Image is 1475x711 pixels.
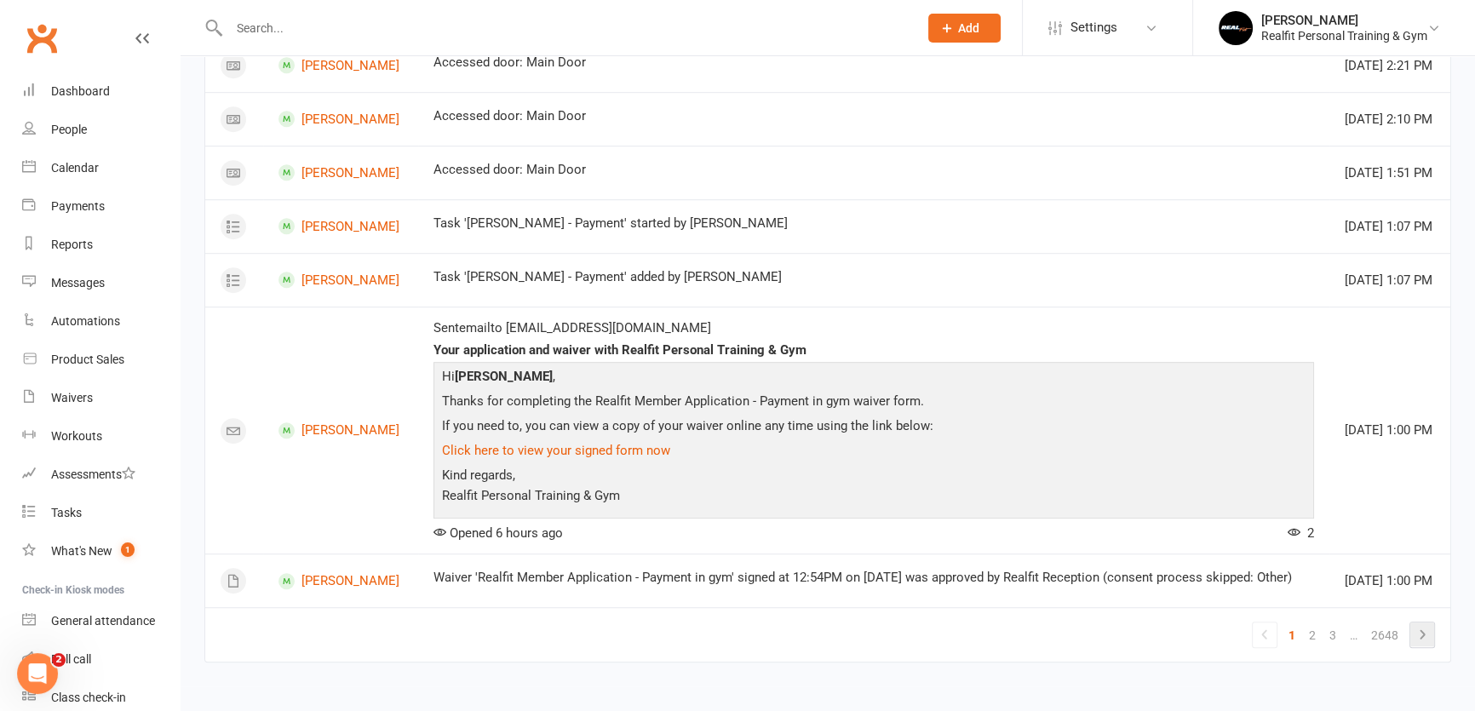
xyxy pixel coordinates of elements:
a: 2648 [1364,623,1405,647]
p: Kind regards, Realfit Personal Training & Gym [438,465,1310,510]
div: Accessed door: Main Door [433,109,1314,123]
a: [PERSON_NAME] [278,57,403,73]
div: Assessments [51,467,135,481]
div: People [51,123,87,136]
a: … [1343,623,1364,647]
a: People [22,111,180,149]
a: Calendar [22,149,180,187]
span: Opened 6 hours ago [433,525,563,541]
p: Thanks for completing the Realfit Member Application - Payment in gym waiver form. [438,391,1310,416]
a: 1 [1282,623,1302,647]
div: [DATE] 1:51 PM [1345,166,1435,181]
div: General attendance [51,614,155,628]
a: Workouts [22,417,180,456]
a: Roll call [22,640,180,679]
div: Payments [51,199,105,213]
a: What's New1 [22,532,180,571]
a: 2 [1302,623,1323,647]
p: If you need to, you can view a copy of your waiver online any time using the link below: [438,416,1310,440]
div: [PERSON_NAME] [1261,13,1427,28]
div: Dashboard [51,84,110,98]
p: Hi , [438,366,1310,391]
div: Your application and waiver with Realfit Personal Training & Gym [433,343,1314,358]
a: Product Sales [22,341,180,379]
div: Workouts [51,429,102,443]
strong: [PERSON_NAME] [455,369,553,384]
div: Accessed door: Main Door [433,163,1314,177]
div: [DATE] 1:00 PM [1345,423,1435,438]
div: Reports [51,238,93,251]
a: Payments [22,187,180,226]
div: What's New [51,544,112,558]
div: Accessed door: Main Door [433,55,1314,70]
div: Waivers [51,391,93,404]
div: [DATE] 1:07 PM [1345,220,1435,234]
a: Tasks [22,494,180,532]
input: Search... [224,16,906,40]
a: General attendance kiosk mode [22,602,180,640]
div: Roll call [51,652,91,666]
div: Task '[PERSON_NAME] - Payment' added by [PERSON_NAME] [433,270,1314,284]
a: Click here to view your signed form now [442,443,670,458]
div: Automations [51,314,120,328]
span: Add [958,21,979,35]
button: Add [928,14,1001,43]
div: [DATE] 2:21 PM [1345,59,1435,73]
a: [PERSON_NAME] [278,422,403,439]
span: 2 [52,653,66,667]
span: Settings [1070,9,1117,47]
img: thumb_image1693388435.png [1219,11,1253,45]
div: [DATE] 2:10 PM [1345,112,1435,127]
div: Calendar [51,161,99,175]
div: Class check-in [51,691,126,704]
a: Waivers [22,379,180,417]
div: Realfit Personal Training & Gym [1261,28,1427,43]
a: 3 [1323,623,1343,647]
span: 2 [1288,525,1314,541]
div: [DATE] 1:00 PM [1345,574,1435,588]
a: [PERSON_NAME] [278,218,403,234]
span: Sent email to [EMAIL_ADDRESS][DOMAIN_NAME] [433,320,711,335]
div: Tasks [51,506,82,519]
div: Task '[PERSON_NAME] - Payment' started by [PERSON_NAME] [433,216,1314,231]
div: Product Sales [51,353,124,366]
a: Clubworx [20,17,63,60]
div: Messages [51,276,105,290]
div: Waiver 'Realfit Member Application - Payment in gym' signed at 12:54PM on [DATE] was approved by ... [433,571,1314,585]
a: Reports [22,226,180,264]
a: [PERSON_NAME] [278,164,403,181]
a: [PERSON_NAME] [278,272,403,288]
a: Dashboard [22,72,180,111]
div: [DATE] 1:07 PM [1345,273,1435,288]
a: [PERSON_NAME] [278,111,403,127]
a: Messages [22,264,180,302]
a: Assessments [22,456,180,494]
a: [PERSON_NAME] [278,573,403,589]
span: 1 [121,542,135,557]
a: Automations [22,302,180,341]
iframe: Intercom live chat [17,653,58,694]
